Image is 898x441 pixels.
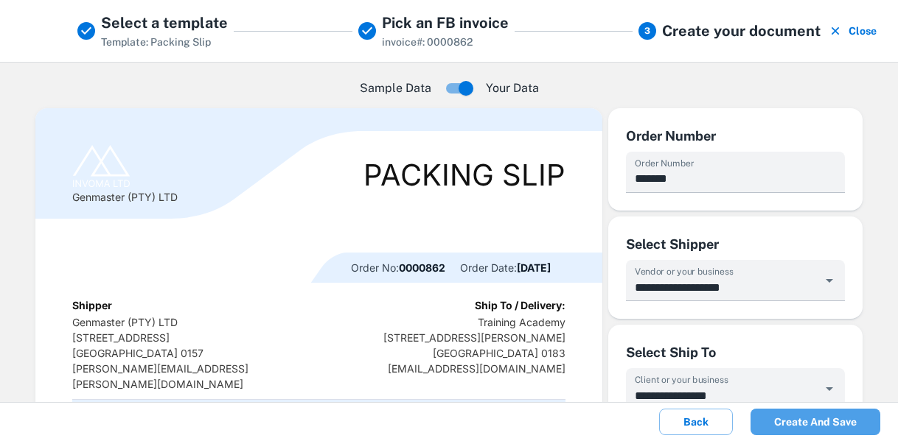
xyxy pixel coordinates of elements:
[626,126,845,146] div: Order Number
[635,265,734,278] label: Vendor or your business
[819,378,840,399] button: Open
[644,26,650,36] text: 3
[499,400,565,431] th: Qty
[255,400,499,431] th: Description
[662,20,821,42] h5: Create your document
[363,160,565,190] div: Packing Slip
[826,12,880,50] button: Close
[101,12,228,34] h5: Select a template
[486,80,539,97] p: Your Data
[626,234,845,254] div: Select Shipper
[635,157,694,169] label: Order Number
[626,342,845,362] div: Select Ship To
[72,299,112,311] b: Shipper
[360,80,431,97] p: Sample Data
[72,400,255,431] th: Item
[72,145,178,205] div: Genmaster (PTY) LTD
[382,36,473,48] span: invoice#: 0000862
[382,12,509,34] h5: Pick an FB invoice
[72,145,130,189] img: Logo
[72,314,270,392] p: Genmaster (PTY) LTD [STREET_ADDRESS] [GEOGRAPHIC_DATA] 0157 [PERSON_NAME][EMAIL_ADDRESS][PERSON_N...
[383,314,565,376] p: Training Academy [STREET_ADDRESS][PERSON_NAME] [GEOGRAPHIC_DATA] 0183 [EMAIL_ADDRESS][DOMAIN_NAME]
[819,270,840,291] button: Open
[101,36,211,48] span: Template: Packing Slip
[751,409,880,435] button: Create and save
[659,409,733,435] button: Back
[475,299,565,311] b: Ship To / Delivery:
[635,373,728,386] label: Client or your business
